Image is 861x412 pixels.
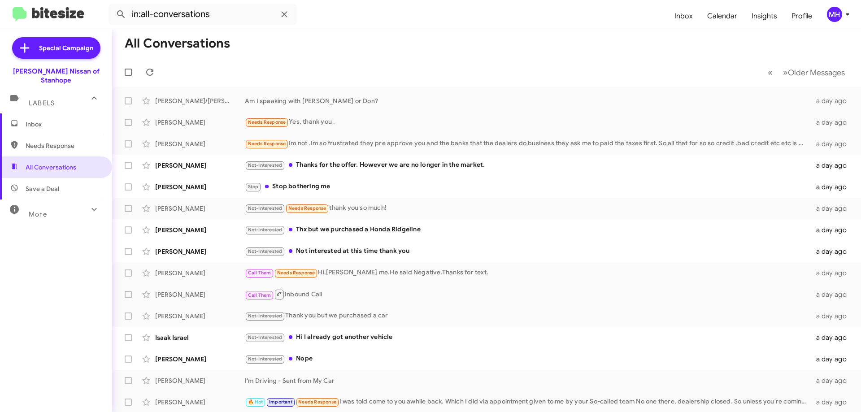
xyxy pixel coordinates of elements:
span: Not-Interested [248,227,283,233]
nav: Page navigation example [763,63,850,82]
div: Yes, thank you . [245,117,811,127]
span: « [768,67,773,78]
span: Needs Response [288,205,326,211]
div: Inbound Call [245,289,811,300]
span: Inbox [26,120,102,129]
div: a day ago [811,161,854,170]
div: [PERSON_NAME] [155,312,245,321]
span: Needs Response [248,141,286,147]
div: a day ago [811,96,854,105]
span: More [29,210,47,218]
div: a day ago [811,333,854,342]
div: a day ago [811,376,854,385]
button: Previous [762,63,778,82]
div: Not interested at this time thank you [245,246,811,256]
button: MH [819,7,851,22]
div: Thanks for the offer. However we are no longer in the market. [245,160,811,170]
a: Insights [744,3,784,29]
div: [PERSON_NAME] [155,226,245,234]
span: Not-Interested [248,162,283,168]
div: [PERSON_NAME] [155,118,245,127]
span: Needs Response [26,141,102,150]
div: [PERSON_NAME] [155,269,245,278]
span: Not-Interested [248,334,283,340]
span: » [783,67,788,78]
div: a day ago [811,355,854,364]
span: Needs Response [277,270,315,276]
div: [PERSON_NAME] [155,204,245,213]
div: a day ago [811,118,854,127]
span: Important [269,399,292,405]
span: Older Messages [788,68,845,78]
div: [PERSON_NAME] [155,139,245,148]
span: Not-Interested [248,313,283,319]
div: Hi,[PERSON_NAME] me.He said Negative.Thanks for text. [245,268,811,278]
div: [PERSON_NAME] [155,398,245,407]
div: I'm Driving - Sent from My Car [245,376,811,385]
div: [PERSON_NAME]/[PERSON_NAME] [155,96,245,105]
div: Am I speaking with [PERSON_NAME] or Don? [245,96,811,105]
span: Stop [248,184,259,190]
div: a day ago [811,269,854,278]
span: Special Campaign [39,43,93,52]
div: a day ago [811,182,854,191]
input: Search [109,4,297,25]
div: a day ago [811,226,854,234]
span: Not-Interested [248,356,283,362]
div: Hi I already got another vehicle [245,332,811,343]
div: [PERSON_NAME] [155,182,245,191]
span: Save a Deal [26,184,59,193]
a: Calendar [700,3,744,29]
span: Needs Response [248,119,286,125]
div: a day ago [811,139,854,148]
div: [PERSON_NAME] [155,247,245,256]
div: I was told come to you awhile back. Which I did via appointment given to me by your So-called tea... [245,397,811,407]
div: a day ago [811,398,854,407]
span: Not-Interested [248,205,283,211]
div: Stop bothering me [245,182,811,192]
span: Needs Response [298,399,336,405]
div: Nope [245,354,811,364]
button: Next [778,63,850,82]
a: Inbox [667,3,700,29]
a: Profile [784,3,819,29]
span: Call Them [248,270,271,276]
h1: All Conversations [125,36,230,51]
div: [PERSON_NAME] [155,355,245,364]
div: a day ago [811,290,854,299]
div: thank you so much! [245,203,811,213]
a: Special Campaign [12,37,100,59]
div: Isaak Israel [155,333,245,342]
span: Labels [29,99,55,107]
span: 🔥 Hot [248,399,263,405]
div: Thx but we purchased a Honda Ridgeline [245,225,811,235]
div: Im not .Im so frustrated they pre approve you and the banks that the dealers do business they ask... [245,139,811,149]
div: MH [827,7,842,22]
span: All Conversations [26,163,76,172]
div: a day ago [811,204,854,213]
div: a day ago [811,312,854,321]
div: a day ago [811,247,854,256]
div: [PERSON_NAME] [155,161,245,170]
span: Call Them [248,292,271,298]
div: [PERSON_NAME] [155,376,245,385]
span: Not-Interested [248,248,283,254]
div: Thank you but we purchased a car [245,311,811,321]
div: [PERSON_NAME] [155,290,245,299]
